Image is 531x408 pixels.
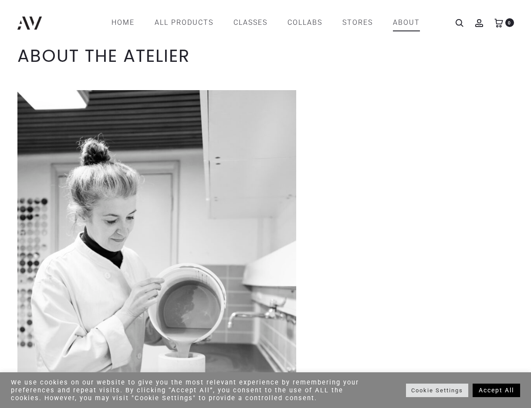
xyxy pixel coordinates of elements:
a: ABOUT [393,15,420,30]
a: Accept All [473,384,520,397]
a: CLASSES [233,15,267,30]
a: STORES [342,15,373,30]
a: Cookie Settings [406,384,468,397]
span: 0 [505,18,514,27]
div: We use cookies on our website to give you the most relevant experience by remembering your prefer... [11,378,367,402]
a: COLLABS [287,15,322,30]
a: All products [155,15,213,30]
a: 0 [494,18,503,27]
a: Home [112,15,135,30]
h1: ABOUT THE ATELIER [17,45,514,66]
